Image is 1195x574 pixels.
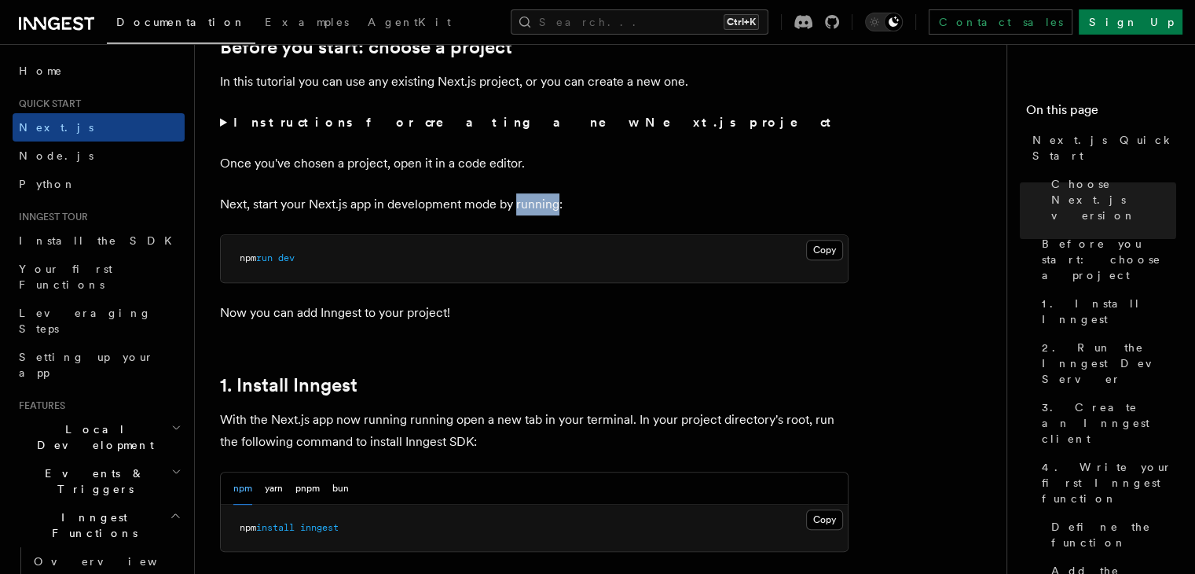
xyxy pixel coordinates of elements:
p: Next, start your Next.js app in development mode by running: [220,193,849,215]
span: Next.js Quick Start [1032,132,1176,164]
button: yarn [265,473,283,505]
span: Before you start: choose a project [1042,236,1176,283]
a: Setting up your app [13,343,185,387]
a: Before you start: choose a project [1036,230,1176,289]
h4: On this page [1026,101,1176,126]
a: Your first Functions [13,255,185,299]
span: Inngest Functions [13,510,170,541]
span: Leveraging Steps [19,307,152,335]
span: Events & Triggers [13,465,171,497]
a: Node.js [13,142,185,170]
button: Toggle dark mode [865,13,903,31]
a: 1. Install Inngest [1036,289,1176,333]
a: Next.js Quick Start [1026,126,1176,170]
button: npm [233,473,252,505]
a: 3. Create an Inngest client [1036,393,1176,453]
span: Your first Functions [19,263,112,291]
a: Define the function [1045,513,1176,557]
span: Define the function [1051,519,1176,550]
button: Inngest Functions [13,503,185,547]
span: Features [13,399,65,412]
a: Examples [255,5,358,42]
span: Home [19,63,63,79]
button: Copy [806,510,843,530]
a: 4. Write your first Inngest function [1036,453,1176,513]
span: Local Development [13,421,171,453]
span: install [256,522,295,533]
summary: Instructions for creating a new Next.js project [220,112,849,134]
span: dev [278,252,295,263]
a: Documentation [107,5,255,44]
p: In this tutorial you can use any existing Next.js project, or you can create a new one. [220,71,849,93]
a: Contact sales [929,9,1072,35]
a: 2. Run the Inngest Dev Server [1036,333,1176,393]
a: AgentKit [358,5,460,42]
span: npm [240,252,256,263]
button: bun [332,473,349,505]
span: Documentation [116,16,246,28]
span: 1. Install Inngest [1042,296,1176,327]
span: Quick start [13,98,81,110]
strong: Instructions for creating a new Next.js project [233,115,838,130]
a: Sign Up [1079,9,1182,35]
p: Once you've chosen a project, open it in a code editor. [220,153,849,175]
span: inngest [300,522,339,533]
a: Python [13,170,185,198]
span: Examples [265,16,349,28]
button: Copy [806,240,843,260]
span: npm [240,522,256,533]
a: Before you start: choose a project [220,36,512,58]
kbd: Ctrl+K [724,14,759,30]
span: Overview [34,555,196,568]
a: Install the SDK [13,226,185,255]
span: run [256,252,273,263]
button: Search...Ctrl+K [511,9,768,35]
span: Node.js [19,149,93,162]
a: Choose Next.js version [1045,170,1176,230]
button: Local Development [13,415,185,459]
p: Now you can add Inngest to your project! [220,302,849,324]
a: Next.js [13,113,185,142]
span: Python [19,178,76,190]
span: 3. Create an Inngest client [1042,399,1176,447]
span: Install the SDK [19,234,181,247]
a: Home [13,57,185,85]
button: pnpm [295,473,320,505]
span: Next.js [19,121,93,134]
span: Inngest tour [13,211,88,223]
button: Events & Triggers [13,459,185,503]
span: Setting up your app [19,351,154,379]
span: AgentKit [368,16,451,28]
span: Choose Next.js version [1051,176,1176,223]
a: 1. Install Inngest [220,374,357,396]
a: Leveraging Steps [13,299,185,343]
p: With the Next.js app now running running open a new tab in your terminal. In your project directo... [220,409,849,453]
span: 2. Run the Inngest Dev Server [1042,340,1176,387]
span: 4. Write your first Inngest function [1042,459,1176,506]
